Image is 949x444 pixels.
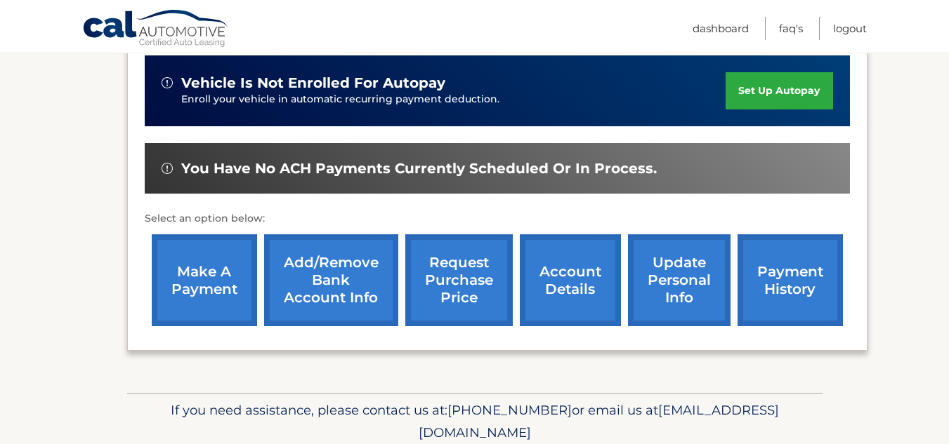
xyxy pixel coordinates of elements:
[145,210,850,227] p: Select an option below:
[162,163,173,174] img: alert-white.svg
[405,234,513,326] a: request purchase price
[181,92,726,107] p: Enroll your vehicle in automatic recurring payment deduction.
[419,402,779,440] span: [EMAIL_ADDRESS][DOMAIN_NAME]
[162,77,173,88] img: alert-white.svg
[726,72,832,109] a: set up autopay
[136,399,813,444] p: If you need assistance, please contact us at: or email us at
[693,17,749,40] a: Dashboard
[628,234,731,326] a: update personal info
[520,234,621,326] a: account details
[82,9,230,50] a: Cal Automotive
[152,234,257,326] a: make a payment
[779,17,803,40] a: FAQ's
[181,160,657,177] span: You have no ACH payments currently scheduled or in process.
[447,402,572,418] span: [PHONE_NUMBER]
[833,17,867,40] a: Logout
[181,74,445,92] span: vehicle is not enrolled for autopay
[738,234,843,326] a: payment history
[264,234,398,326] a: Add/Remove bank account info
